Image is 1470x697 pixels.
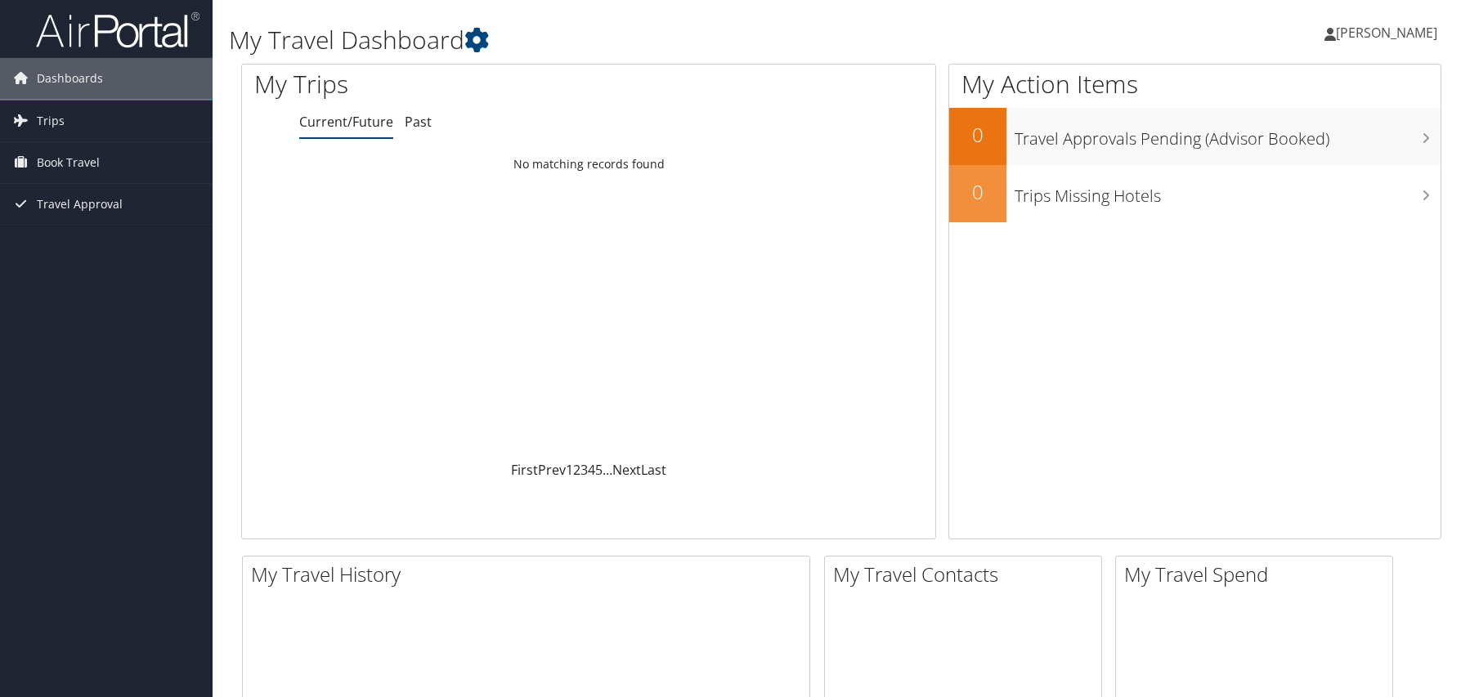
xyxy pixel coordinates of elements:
[36,11,199,49] img: airportal-logo.png
[833,561,1101,588] h2: My Travel Contacts
[580,461,588,479] a: 3
[949,165,1441,222] a: 0Trips Missing Hotels
[229,23,1046,57] h1: My Travel Dashboard
[573,461,580,479] a: 2
[1015,176,1441,208] h3: Trips Missing Hotels
[37,184,123,225] span: Travel Approval
[949,67,1441,101] h1: My Action Items
[538,461,566,479] a: Prev
[588,461,595,479] a: 4
[1336,24,1437,42] span: [PERSON_NAME]
[1015,119,1441,150] h3: Travel Approvals Pending (Advisor Booked)
[949,108,1441,165] a: 0Travel Approvals Pending (Advisor Booked)
[37,58,103,99] span: Dashboards
[612,461,641,479] a: Next
[1324,8,1454,57] a: [PERSON_NAME]
[641,461,666,479] a: Last
[251,561,809,588] h2: My Travel History
[242,150,935,179] td: No matching records found
[949,178,1006,206] h2: 0
[603,461,612,479] span: …
[254,67,634,101] h1: My Trips
[1124,561,1392,588] h2: My Travel Spend
[566,461,573,479] a: 1
[37,142,100,183] span: Book Travel
[37,101,65,141] span: Trips
[299,113,393,131] a: Current/Future
[595,461,603,479] a: 5
[949,121,1006,149] h2: 0
[405,113,432,131] a: Past
[511,461,538,479] a: First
